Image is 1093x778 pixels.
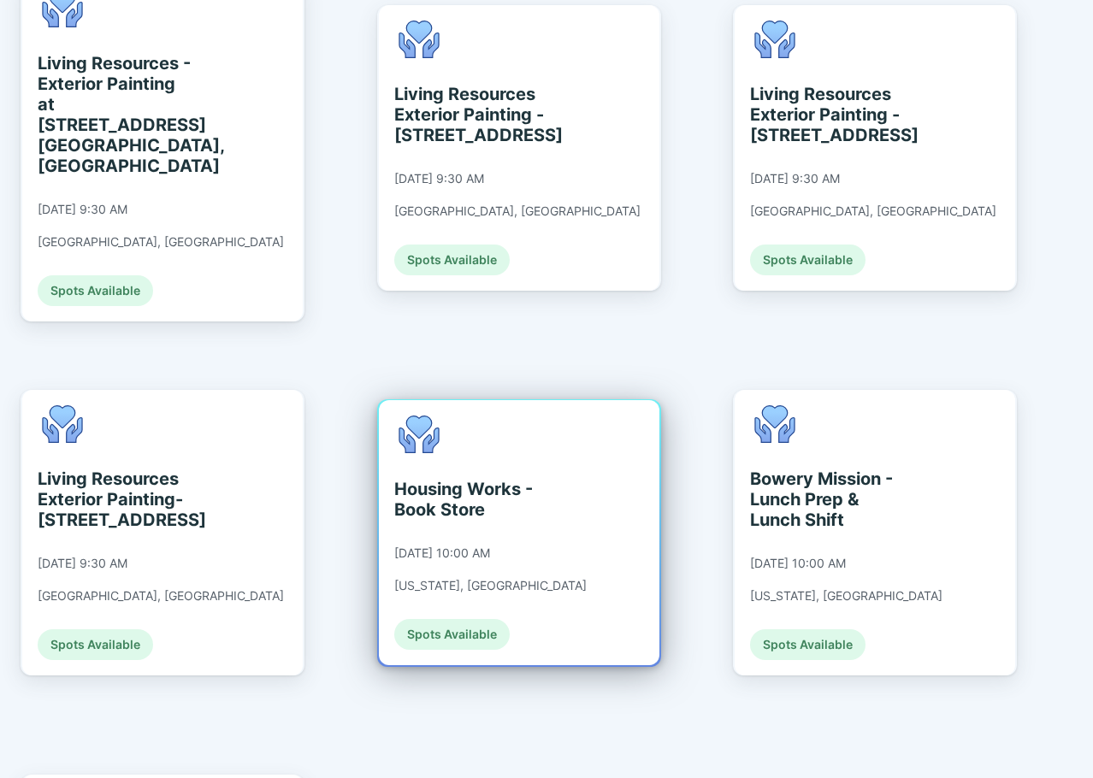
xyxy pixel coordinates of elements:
[750,588,942,604] div: [US_STATE], [GEOGRAPHIC_DATA]
[394,545,490,561] div: [DATE] 10:00 AM
[394,619,510,650] div: Spots Available
[750,171,840,186] div: [DATE] 9:30 AM
[394,578,587,593] div: [US_STATE], [GEOGRAPHIC_DATA]
[750,556,846,571] div: [DATE] 10:00 AM
[38,234,284,250] div: [GEOGRAPHIC_DATA], [GEOGRAPHIC_DATA]
[38,53,194,176] div: Living Resources - Exterior Painting at [STREET_ADDRESS] [GEOGRAPHIC_DATA], [GEOGRAPHIC_DATA]
[750,469,907,530] div: Bowery Mission - Lunch Prep & Lunch Shift
[750,203,996,219] div: [GEOGRAPHIC_DATA], [GEOGRAPHIC_DATA]
[38,588,284,604] div: [GEOGRAPHIC_DATA], [GEOGRAPHIC_DATA]
[394,245,510,275] div: Spots Available
[394,479,551,520] div: Housing Works - Book Store
[394,203,641,219] div: [GEOGRAPHIC_DATA], [GEOGRAPHIC_DATA]
[38,556,127,571] div: [DATE] 9:30 AM
[38,629,153,660] div: Spots Available
[750,629,866,660] div: Spots Available
[750,84,907,145] div: Living Resources Exterior Painting - [STREET_ADDRESS]
[38,202,127,217] div: [DATE] 9:30 AM
[394,84,551,145] div: Living Resources Exterior Painting - [STREET_ADDRESS]
[38,469,194,530] div: Living Resources Exterior Painting- [STREET_ADDRESS]
[394,171,484,186] div: [DATE] 9:30 AM
[38,275,153,306] div: Spots Available
[750,245,866,275] div: Spots Available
